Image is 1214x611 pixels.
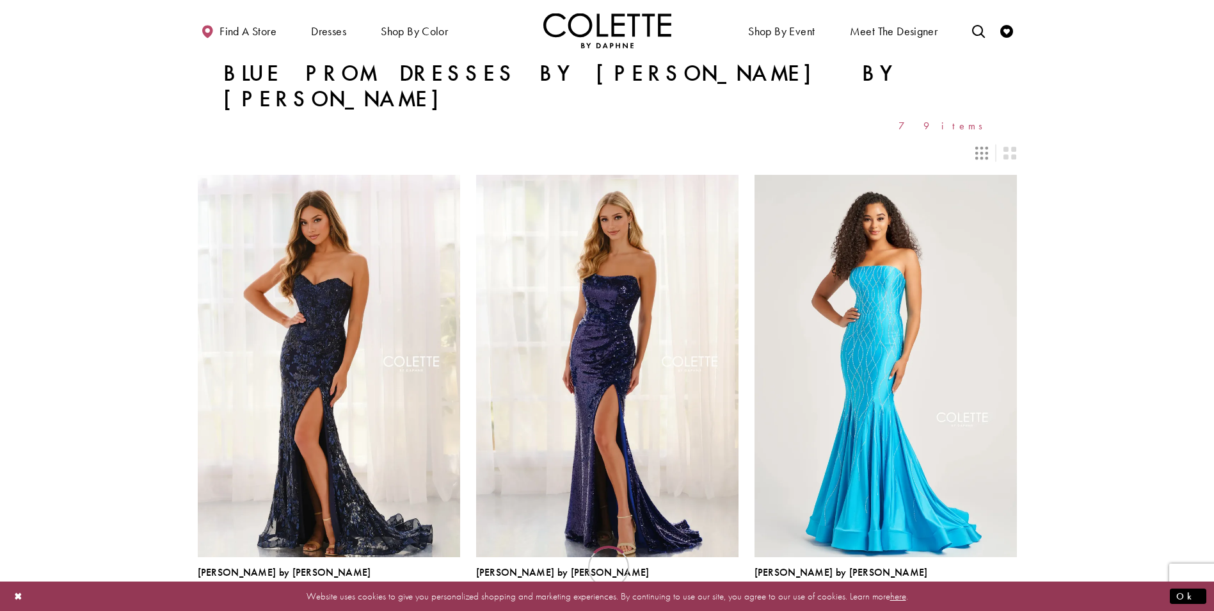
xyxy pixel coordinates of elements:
[543,13,671,48] img: Colette by Daphne
[969,13,988,48] a: Toggle search
[476,567,650,594] div: Colette by Daphne Style No. CL8300
[755,566,928,579] span: [PERSON_NAME] by [PERSON_NAME]
[198,566,371,579] span: [PERSON_NAME] by [PERSON_NAME]
[190,139,1025,167] div: Layout Controls
[748,25,815,38] span: Shop By Event
[997,13,1016,48] a: Check Wishlist
[755,175,1017,557] a: Visit Colette by Daphne Style No. CL5106 Page
[223,61,991,112] h1: Blue Prom Dresses by [PERSON_NAME] by [PERSON_NAME]
[850,25,938,38] span: Meet the designer
[198,567,371,594] div: Colette by Daphne Style No. CL8440
[198,13,280,48] a: Find a store
[755,567,928,594] div: Colette by Daphne Style No. CL5106
[198,175,460,557] a: Visit Colette by Daphne Style No. CL8440 Page
[745,13,818,48] span: Shop By Event
[1170,588,1206,604] button: Submit Dialog
[311,25,346,38] span: Dresses
[543,13,671,48] a: Visit Home Page
[92,587,1122,605] p: Website uses cookies to give you personalized shopping and marketing experiences. By continuing t...
[381,25,448,38] span: Shop by color
[378,13,451,48] span: Shop by color
[476,175,739,557] a: Visit Colette by Daphne Style No. CL8300 Page
[308,13,349,48] span: Dresses
[847,13,941,48] a: Meet the designer
[975,147,988,159] span: Switch layout to 3 columns
[890,589,906,602] a: here
[1003,147,1016,159] span: Switch layout to 2 columns
[899,120,991,131] span: 79 items
[220,25,276,38] span: Find a store
[476,566,650,579] span: [PERSON_NAME] by [PERSON_NAME]
[8,585,29,607] button: Close Dialog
